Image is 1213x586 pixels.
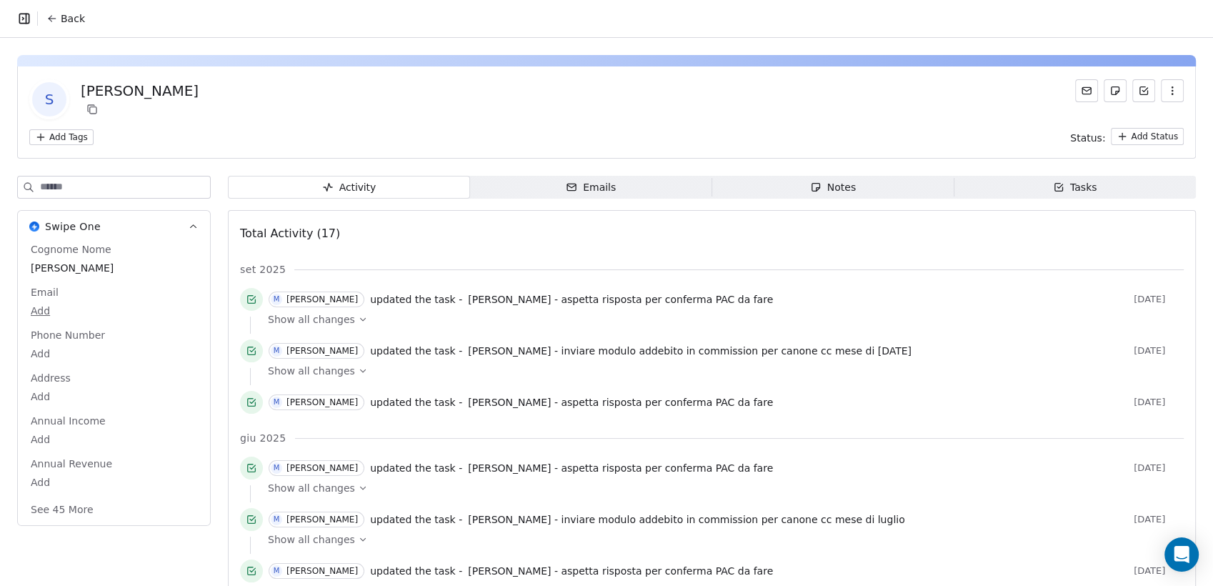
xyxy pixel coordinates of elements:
[1134,514,1184,525] span: [DATE]
[274,397,280,408] div: M
[28,371,74,385] span: Address
[31,475,197,490] span: Add
[274,514,280,525] div: M
[240,262,286,277] span: set 2025
[1070,131,1105,145] span: Status:
[268,364,355,378] span: Show all changes
[274,294,280,305] div: M
[61,11,85,26] span: Back
[810,180,856,195] div: Notes
[286,515,358,525] div: [PERSON_NAME]
[268,364,1174,378] a: Show all changes
[38,6,94,31] button: Back
[468,514,904,525] span: [PERSON_NAME] - inviare modulo addebito in commission per canone cc mese di luglio
[286,294,358,304] div: [PERSON_NAME]
[1111,128,1184,145] button: Add Status
[286,346,358,356] div: [PERSON_NAME]
[1053,180,1097,195] div: Tasks
[31,347,197,361] span: Add
[286,566,358,576] div: [PERSON_NAME]
[18,242,210,525] div: Swipe OneSwipe One
[468,562,773,580] a: [PERSON_NAME] - aspetta risposta per conferma PAC da fare
[274,345,280,357] div: M
[370,344,462,358] span: updated the task -
[268,312,355,327] span: Show all changes
[1134,294,1184,305] span: [DATE]
[31,432,197,447] span: Add
[274,462,280,474] div: M
[468,342,912,359] a: [PERSON_NAME] - inviare modulo addebito in commission per canone cc mese di [DATE]
[29,222,39,232] img: Swipe One
[274,565,280,577] div: M
[31,304,197,318] span: Add
[370,461,462,475] span: updated the task -
[268,481,1174,495] a: Show all changes
[468,511,904,528] a: [PERSON_NAME] - inviare modulo addebito in commission per canone cc mese di luglio
[32,82,66,116] span: S
[268,481,355,495] span: Show all changes
[28,285,61,299] span: Email
[240,227,340,240] span: Total Activity (17)
[468,294,773,305] span: [PERSON_NAME] - aspetta risposta per conferma PAC da fare
[566,180,616,195] div: Emails
[286,397,358,407] div: [PERSON_NAME]
[45,219,101,234] span: Swipe One
[468,397,773,408] span: [PERSON_NAME] - aspetta risposta per conferma PAC da fare
[370,395,462,409] span: updated the task -
[28,242,114,257] span: Cognome Nome
[240,431,286,445] span: giu 2025
[22,497,102,522] button: See 45 More
[370,564,462,578] span: updated the task -
[468,394,773,411] a: [PERSON_NAME] - aspetta risposta per conferma PAC da fare
[28,457,115,471] span: Annual Revenue
[370,512,462,527] span: updated the task -
[268,312,1174,327] a: Show all changes
[31,389,197,404] span: Add
[468,291,773,308] a: [PERSON_NAME] - aspetta risposta per conferma PAC da fare
[1134,462,1184,474] span: [DATE]
[29,129,94,145] button: Add Tags
[1134,565,1184,577] span: [DATE]
[1134,345,1184,357] span: [DATE]
[468,345,912,357] span: [PERSON_NAME] - inviare modulo addebito in commission per canone cc mese di [DATE]
[81,81,199,101] div: [PERSON_NAME]
[468,462,773,474] span: [PERSON_NAME] - aspetta risposta per conferma PAC da fare
[1134,397,1184,408] span: [DATE]
[1164,537,1199,572] div: Open Intercom Messenger
[286,463,358,473] div: [PERSON_NAME]
[370,292,462,307] span: updated the task -
[268,532,355,547] span: Show all changes
[28,328,108,342] span: Phone Number
[28,414,109,428] span: Annual Income
[18,211,210,242] button: Swipe OneSwipe One
[468,460,773,477] a: [PERSON_NAME] - aspetta risposta per conferma PAC da fare
[468,565,773,577] span: [PERSON_NAME] - aspetta risposta per conferma PAC da fare
[31,261,197,275] span: [PERSON_NAME]
[268,532,1174,547] a: Show all changes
